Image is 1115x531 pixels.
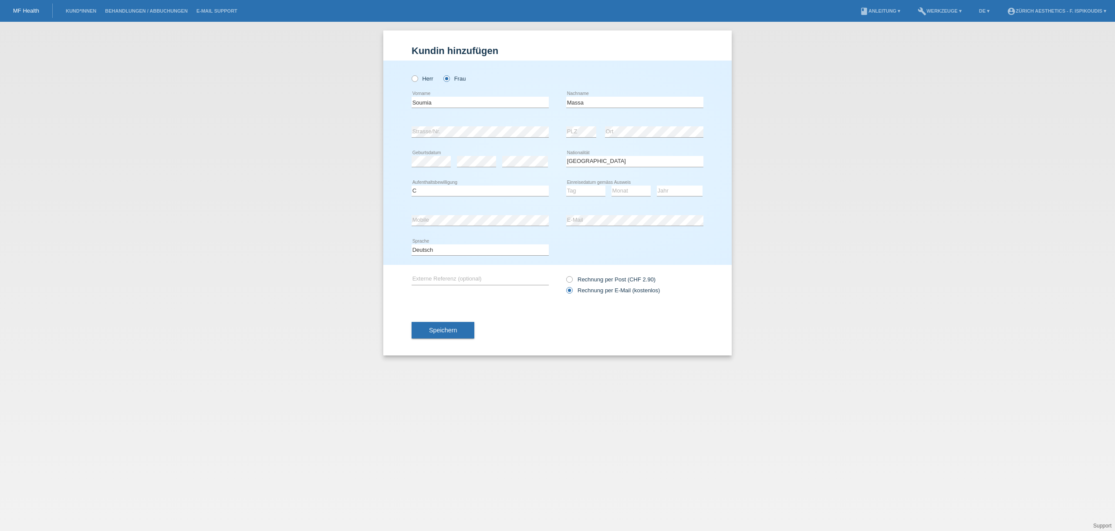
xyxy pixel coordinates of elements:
h1: Kundin hinzufügen [412,45,703,56]
a: MF Health [13,7,39,14]
label: Herr [412,75,433,82]
i: account_circle [1007,7,1016,16]
button: Speichern [412,322,474,338]
input: Herr [412,75,417,81]
a: account_circleZürich Aesthetics - F. Ispikoudis ▾ [1003,8,1111,14]
input: Frau [443,75,449,81]
a: Support [1093,523,1112,529]
label: Rechnung per E-Mail (kostenlos) [566,287,660,294]
a: E-Mail Support [192,8,242,14]
a: Kund*innen [61,8,101,14]
label: Frau [443,75,466,82]
label: Rechnung per Post (CHF 2.90) [566,276,655,283]
i: build [918,7,926,16]
span: Speichern [429,327,457,334]
a: DE ▾ [975,8,994,14]
input: Rechnung per E-Mail (kostenlos) [566,287,572,298]
input: Rechnung per Post (CHF 2.90) [566,276,572,287]
a: Behandlungen / Abbuchungen [101,8,192,14]
a: bookAnleitung ▾ [855,8,905,14]
a: buildWerkzeuge ▾ [913,8,966,14]
i: book [860,7,868,16]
